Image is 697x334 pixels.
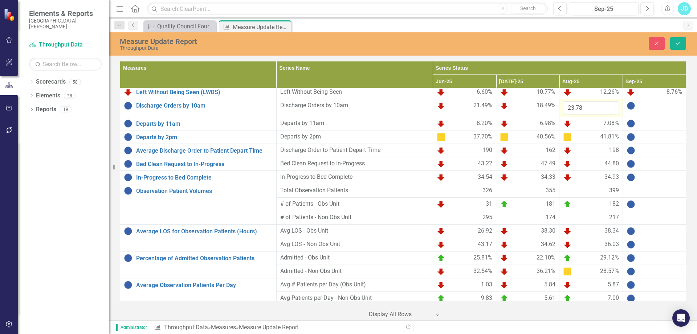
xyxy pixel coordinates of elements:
div: Measure Update Report [233,23,290,32]
span: 12.26% [600,88,619,97]
div: » » [154,323,398,332]
img: Below Plan [563,119,572,128]
span: 43.17 [478,240,492,249]
img: No Information [124,133,133,141]
span: 32.54% [473,267,492,276]
span: Departs by 2pm [280,133,429,141]
div: 38 [64,93,76,99]
span: 36.03 [604,240,619,249]
span: 43.22 [478,160,492,168]
img: No Information [627,240,635,249]
span: # of Patients - Non Obs Unit [280,213,429,222]
img: No Information [627,160,635,168]
span: 198 [609,146,619,155]
img: Below Plan [500,173,509,182]
img: Below Plan [563,173,572,182]
a: Throughput Data [29,41,102,49]
img: Below Plan [437,281,445,289]
span: Bed Clean Request to In-Progress [280,160,429,168]
img: No Information [124,160,133,168]
button: Search [510,4,546,14]
img: No Information [627,146,635,155]
span: Avg LOS - Non Obs Unit [280,240,429,249]
img: Below Plan [437,160,445,168]
img: Below Plan [500,227,509,236]
span: Discharge Orders by 10am [280,101,429,110]
span: Departs by 11am [280,119,429,128]
div: Throughput Data [120,45,437,51]
img: No Information [627,267,635,276]
img: Below Plan [500,240,509,249]
img: On Target [500,294,509,303]
span: 7.08% [603,119,619,128]
span: Discharge Order to Patient Depart Time [280,146,429,154]
img: Below Plan [437,200,445,209]
img: No Information [627,133,635,141]
img: Below Plan [563,88,572,97]
span: 26.92 [478,227,492,236]
img: Caution [437,133,445,141]
span: 36.21% [537,267,555,276]
img: Below Plan [437,227,445,236]
div: Measure Update Report [239,324,299,331]
img: Below Plan [500,119,509,128]
span: Elements & Reports [29,9,102,18]
span: 8.20% [477,119,492,128]
img: Below Plan [627,88,635,97]
span: # of Patients - Obs Unit [280,200,429,208]
img: No Information [627,101,635,110]
span: 295 [482,213,492,222]
span: 217 [609,213,619,222]
img: No Information [124,254,133,262]
span: Search [520,5,536,11]
a: Throughput Data [164,324,208,331]
div: 58 [69,79,81,85]
div: Measure Update Report [120,37,437,45]
span: 34.62 [541,240,555,249]
span: 29.12% [600,254,619,262]
img: Below Plan [437,88,445,97]
span: Admitted - Obs Unit [280,254,429,262]
span: Administrator [116,324,150,331]
img: On Target [563,200,572,209]
a: Left Without Being Seen (LWBS) [136,89,273,96]
a: Scorecards [36,78,66,86]
img: Below Plan [563,227,572,236]
img: Below Plan [437,101,445,110]
a: Measures [211,324,236,331]
img: No Information [124,173,133,182]
span: 41.81% [600,133,619,141]
img: Below Plan [563,240,572,249]
span: 18.49% [537,101,555,110]
img: No Information [124,119,133,128]
span: 5.87 [608,281,619,289]
span: Avg Patients per Day - Non Obs Unit [280,294,429,302]
span: 162 [546,146,555,155]
img: No Information [124,186,133,195]
img: ClearPoint Strategy [4,8,16,21]
a: Reports [36,105,56,114]
img: Below Plan [563,146,572,155]
img: On Target [563,294,572,303]
span: 37.70% [473,133,492,141]
img: No Information [627,281,635,289]
span: 21.49% [473,101,492,110]
small: [GEOGRAPHIC_DATA][PERSON_NAME] [29,18,102,30]
span: 8.76% [667,88,682,97]
img: On Target [500,200,509,209]
a: Average Observation Patients Per Day [136,282,273,289]
span: Total Observation Patients [280,186,429,195]
span: 9.83 [481,294,492,303]
span: Admitted - Non Obs Unit [280,267,429,275]
img: Below Plan [500,267,509,276]
input: Search Below... [29,58,102,71]
span: Avg # Patients per Day (Obs Unit) [280,281,429,289]
a: Bed Clean Request to In-Progress [136,161,273,168]
span: 28.57% [600,267,619,276]
span: 181 [546,200,555,209]
img: Caution [563,133,572,141]
span: 355 [546,186,555,195]
img: Below Plan [500,101,509,110]
img: No Information [124,146,133,155]
span: 38.34 [604,227,619,236]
